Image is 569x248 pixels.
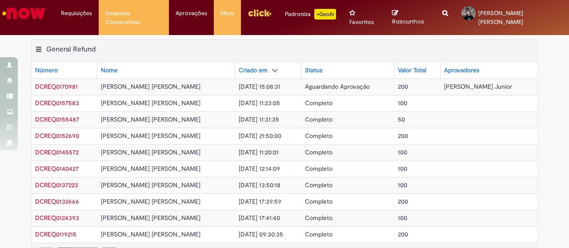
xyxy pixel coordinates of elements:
[35,99,79,107] a: Abrir Registro: DCREQ0157583
[239,214,280,222] span: [DATE] 17:41:40
[61,9,92,18] span: Requisições
[35,148,79,156] span: DCREQ0145572
[46,45,96,54] h2: General Refund
[398,99,407,107] span: 100
[35,165,79,173] span: DCREQ0140427
[35,99,79,107] span: DCREQ0157583
[35,66,58,75] div: Número
[35,83,78,91] span: DCREQ0170981
[101,99,200,107] span: [PERSON_NAME] [PERSON_NAME]
[305,132,333,140] span: Completo
[239,115,279,123] span: [DATE] 11:31:35
[35,115,79,123] span: DCREQ0155487
[398,148,407,156] span: 100
[305,197,333,205] span: Completo
[220,9,234,18] span: More
[101,230,200,238] span: [PERSON_NAME] [PERSON_NAME]
[35,132,79,140] a: Abrir Registro: DCREQ0152690
[239,181,280,189] span: [DATE] 13:50:18
[392,9,429,26] a: Rascunhos
[35,214,79,222] span: DCREQ0124393
[305,181,333,189] span: Completo
[101,148,200,156] span: [PERSON_NAME] [PERSON_NAME]
[35,181,78,189] a: Abrir Registro: DCREQ0137223
[248,6,272,20] img: click_logo_yellow_360x200.png
[398,230,408,238] span: 200
[35,115,79,123] a: Abrir Registro: DCREQ0155487
[314,9,336,20] p: +GenAi
[101,197,200,205] span: [PERSON_NAME] [PERSON_NAME]
[305,99,333,107] span: Completo
[444,66,479,75] div: Aprovadores
[239,132,281,140] span: [DATE] 21:50:00
[398,214,407,222] span: 100
[349,18,374,27] span: Favoritos
[398,115,405,123] span: 50
[285,9,336,20] div: Padroniza
[239,148,279,156] span: [DATE] 11:20:01
[35,181,78,189] span: DCREQ0137223
[392,17,424,26] span: Rascunhos
[398,181,407,189] span: 100
[398,66,426,75] div: Valor Total
[35,165,79,173] a: Abrir Registro: DCREQ0140427
[305,165,333,173] span: Completo
[305,214,333,222] span: Completo
[35,148,79,156] a: Abrir Registro: DCREQ0145572
[398,83,408,91] span: 200
[398,132,408,140] span: 200
[478,9,523,26] span: [PERSON_NAME] [PERSON_NAME]
[305,83,370,91] span: Aguardando Aprovação
[35,214,79,222] a: Abrir Registro: DCREQ0124393
[239,197,281,205] span: [DATE] 17:39:59
[305,66,322,75] div: Status
[1,4,47,22] img: ServiceNow
[239,66,268,75] div: Criado em
[35,45,42,56] button: General Refund Menu de contexto
[239,99,280,107] span: [DATE] 11:23:05
[398,197,408,205] span: 200
[305,230,333,238] span: Completo
[101,83,200,91] span: [PERSON_NAME] [PERSON_NAME]
[35,230,76,238] span: DCREQ0119215
[305,115,333,123] span: Completo
[35,132,79,140] span: DCREQ0152690
[239,230,283,238] span: [DATE] 09:30:35
[35,83,78,91] a: Abrir Registro: DCREQ0170981
[444,83,512,91] span: [PERSON_NAME] Junior
[305,148,333,156] span: Completo
[101,66,118,75] div: Nome
[101,165,200,173] span: [PERSON_NAME] [PERSON_NAME]
[101,115,200,123] span: [PERSON_NAME] [PERSON_NAME]
[176,9,207,18] span: Aprovações
[105,9,162,27] span: Despesas Corporativas
[239,165,280,173] span: [DATE] 12:14:09
[35,197,79,205] a: Abrir Registro: DCREQ0132666
[101,214,200,222] span: [PERSON_NAME] [PERSON_NAME]
[101,132,200,140] span: [PERSON_NAME] [PERSON_NAME]
[35,197,79,205] span: DCREQ0132666
[101,181,200,189] span: [PERSON_NAME] [PERSON_NAME]
[239,83,280,91] span: [DATE] 15:08:31
[398,165,407,173] span: 100
[35,230,76,238] a: Abrir Registro: DCREQ0119215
